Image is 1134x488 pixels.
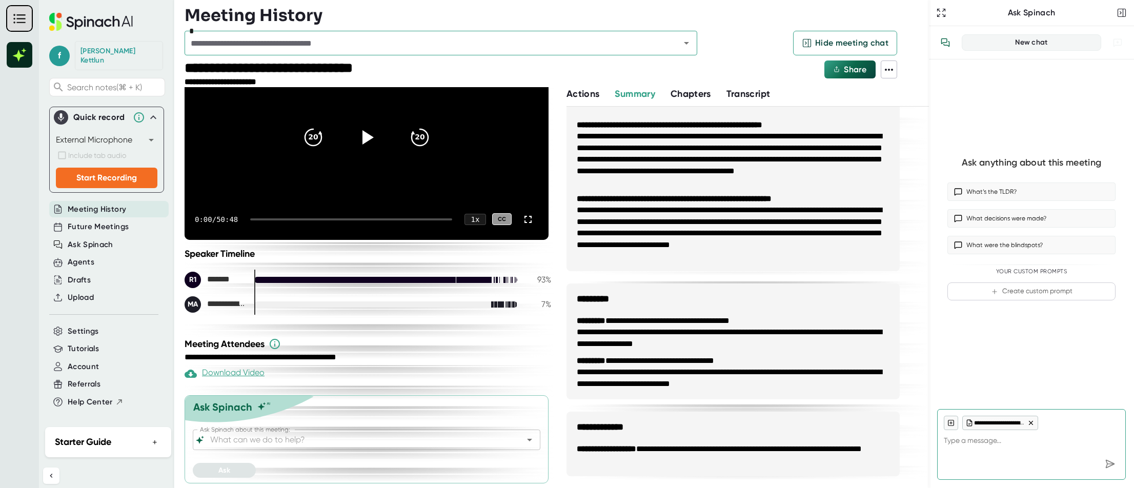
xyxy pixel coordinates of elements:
[208,433,507,447] input: What can we do to help?
[566,87,599,101] button: Actions
[54,107,159,128] div: Quick record
[68,204,126,215] button: Meeting History
[68,151,126,159] span: Include tab audio
[615,87,655,101] button: Summary
[844,65,866,74] span: Share
[67,83,162,92] span: Search notes (⌘ + K)
[218,466,230,475] span: Ask
[185,296,246,313] div: Martín Andrighetti
[80,47,157,65] div: Felipe Kettlun
[68,274,91,286] button: Drafts
[1101,455,1119,473] div: Send message
[148,435,161,450] button: +
[815,37,888,49] span: Hide meeting chat
[962,157,1101,169] div: Ask anything about this meeting
[68,326,99,337] button: Settings
[185,6,322,25] h3: Meeting History
[566,88,599,99] span: Actions
[56,149,157,161] div: Safari does not support tab audio recording. Please use Chrome or Edge for this feature.
[68,221,129,233] button: Future Meetings
[68,378,100,390] button: Referrals
[793,31,897,55] button: Hide meeting chat
[193,401,252,413] div: Ask Spinach
[185,272,201,288] div: R1
[193,463,256,478] button: Ask
[947,282,1116,300] button: Create custom prompt
[195,215,238,223] div: 0:00 / 50:48
[68,343,99,355] button: Tutorials
[185,338,554,350] div: Meeting Attendees
[947,236,1116,254] button: What were the blindspots?
[934,6,948,20] button: Expand to Ask Spinach page
[464,214,486,225] div: 1 x
[73,112,128,123] div: Quick record
[947,182,1116,201] button: What’s the TLDR?
[55,435,111,449] h2: Starter Guide
[185,296,201,313] div: MA
[525,299,551,309] div: 7 %
[525,275,551,284] div: 93 %
[68,292,94,303] button: Upload
[49,46,70,66] span: f
[68,239,113,251] button: Ask Spinach
[615,88,655,99] span: Summary
[68,361,99,373] button: Account
[726,87,771,101] button: Transcript
[492,213,512,225] div: CC
[671,88,711,99] span: Chapters
[185,368,265,380] div: Download Video
[947,209,1116,228] button: What decisions were made?
[68,396,124,408] button: Help Center
[522,433,537,447] button: Open
[56,132,157,148] div: External Microphone
[679,36,694,50] button: Open
[185,272,246,288] div: Route 1
[76,173,137,182] span: Start Recording
[671,87,711,101] button: Chapters
[68,256,94,268] button: Agents
[968,38,1095,47] div: New chat
[56,168,157,188] button: Start Recording
[185,248,551,259] div: Speaker Timeline
[726,88,771,99] span: Transcript
[1115,6,1129,20] button: Close conversation sidebar
[824,60,876,78] button: Share
[935,32,956,53] button: View conversation history
[948,8,1115,18] div: Ask Spinach
[947,268,1116,275] div: Your Custom Prompts
[68,396,113,408] span: Help Center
